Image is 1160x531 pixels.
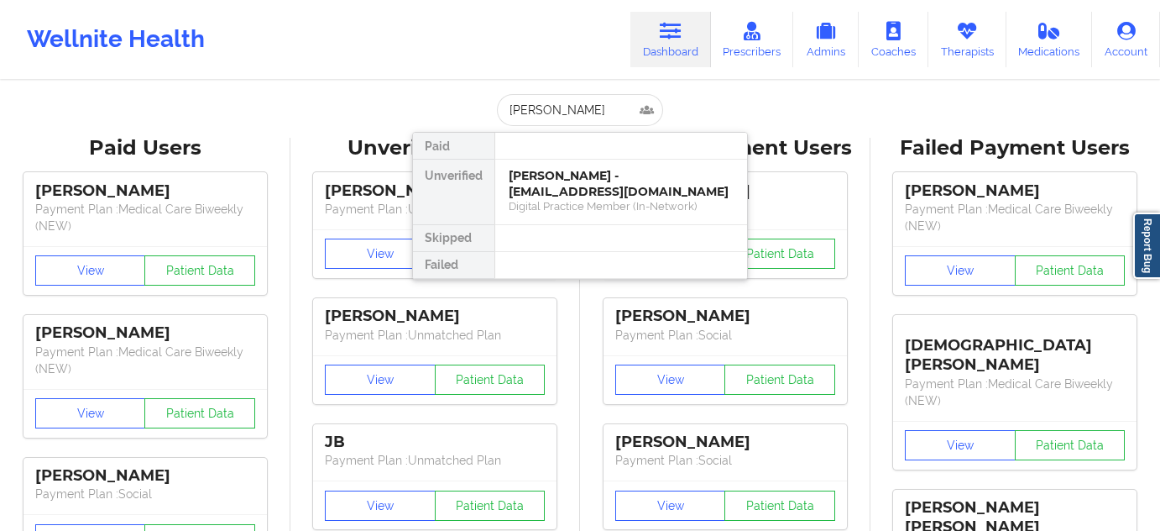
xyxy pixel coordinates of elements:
[859,12,928,67] a: Coaches
[882,135,1149,161] div: Failed Payment Users
[325,307,545,326] div: [PERSON_NAME]
[905,430,1016,460] button: View
[325,239,436,269] button: View
[615,491,726,521] button: View
[1015,430,1126,460] button: Patient Data
[630,12,711,67] a: Dashboard
[325,181,545,201] div: [PERSON_NAME]
[35,398,146,428] button: View
[35,181,255,201] div: [PERSON_NAME]
[615,433,835,452] div: [PERSON_NAME]
[35,344,255,377] p: Payment Plan : Medical Care Biweekly (NEW)
[35,323,255,343] div: [PERSON_NAME]
[1015,255,1126,286] button: Patient Data
[325,433,545,452] div: JB
[724,239,835,269] button: Patient Data
[905,323,1125,375] div: [DEMOGRAPHIC_DATA][PERSON_NAME]
[905,376,1125,409] p: Payment Plan : Medical Care Biweekly (NEW)
[615,307,835,326] div: [PERSON_NAME]
[509,168,734,199] div: [PERSON_NAME] - [EMAIL_ADDRESS][DOMAIN_NAME]
[435,365,546,395] button: Patient Data
[1133,213,1160,279] a: Report Bug
[144,255,255,286] button: Patient Data
[905,201,1125,234] p: Payment Plan : Medical Care Biweekly (NEW)
[905,181,1125,201] div: [PERSON_NAME]
[302,135,569,161] div: Unverified Users
[509,199,734,213] div: Digital Practice Member (In-Network)
[35,255,146,286] button: View
[905,255,1016,286] button: View
[144,398,255,428] button: Patient Data
[413,133,494,160] div: Paid
[413,252,494,279] div: Failed
[724,365,835,395] button: Patient Data
[615,327,835,344] p: Payment Plan : Social
[413,160,494,225] div: Unverified
[325,491,436,521] button: View
[325,201,545,218] p: Payment Plan : Unmatched Plan
[711,12,794,67] a: Prescribers
[12,135,279,161] div: Paid Users
[615,365,726,395] button: View
[928,12,1006,67] a: Therapists
[1006,12,1093,67] a: Medications
[615,452,835,469] p: Payment Plan : Social
[325,365,436,395] button: View
[35,466,255,486] div: [PERSON_NAME]
[413,225,494,252] div: Skipped
[35,201,255,234] p: Payment Plan : Medical Care Biweekly (NEW)
[724,491,835,521] button: Patient Data
[35,486,255,502] p: Payment Plan : Social
[325,327,545,344] p: Payment Plan : Unmatched Plan
[435,491,546,521] button: Patient Data
[1092,12,1160,67] a: Account
[793,12,859,67] a: Admins
[325,452,545,469] p: Payment Plan : Unmatched Plan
